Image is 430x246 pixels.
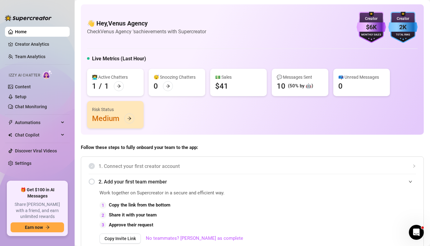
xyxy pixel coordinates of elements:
[277,81,285,91] div: 10
[215,81,228,91] div: $41
[92,106,139,113] div: Risk Status
[154,81,158,91] div: 0
[8,133,12,137] img: Chat Copilot
[99,202,106,209] div: 1
[15,39,65,49] a: Creator Analytics
[92,55,146,63] h5: Live Metrics (Last Hour)
[9,72,40,78] span: Izzy AI Chatter
[81,145,198,150] strong: Follow these steps to fully onboard your team to the app:
[166,84,170,88] span: arrow-right
[25,225,43,230] span: Earn now
[104,236,136,241] span: Copy Invite Link
[99,189,276,197] span: Work together on Supercreator in a secure and efficient way.
[104,81,109,91] div: 1
[99,234,141,244] button: Copy Invite Link
[89,159,416,174] div: 1. Connect your first creator account
[15,148,57,153] a: Discover Viral Videos
[277,74,323,81] div: 💬 Messages Sent
[15,130,59,140] span: Chat Copilot
[15,104,47,109] a: Chat Monitoring
[92,74,139,81] div: 👩‍💻 Active Chatters
[409,225,424,240] iframe: Intercom live chat
[146,235,243,242] a: No teammates? [PERSON_NAME] as complete
[15,29,27,34] a: Home
[45,225,50,230] span: arrow-right
[127,116,132,121] span: arrow-right
[99,162,416,170] span: 1. Connect your first creator account
[338,74,385,81] div: 📪 Unread Messages
[87,28,206,35] article: Check Venus Agency 's achievements with Supercreator
[15,94,26,99] a: Setup
[117,84,121,88] span: arrow-right
[388,16,418,22] div: Creator
[357,33,386,37] div: Monthly Sales
[109,222,153,228] strong: Approve their request
[92,81,96,91] div: 1
[288,82,313,90] div: (50% by 🤖)
[15,84,31,89] a: Content
[99,178,416,186] span: 2. Add your first team member
[87,19,206,28] h4: 👋 Hey, Venus Agency
[412,164,416,168] span: collapsed
[11,222,64,232] button: Earn nowarrow-right
[357,12,386,43] img: purple-badge-B9DA21FR.svg
[154,74,200,81] div: 😴 Snoozing Chatters
[357,16,386,22] div: Creator
[338,81,343,91] div: 0
[388,22,418,32] div: 2K
[99,212,106,219] div: 2
[109,212,157,218] strong: Share it with your team
[8,120,13,125] span: thunderbolt
[109,202,170,208] strong: Copy the link from the bottom
[11,202,64,220] span: Share [PERSON_NAME] with a friend, and earn unlimited rewards
[99,221,106,228] div: 3
[89,174,416,189] div: 2. Add your first team member
[388,12,418,43] img: blue-badge-DgoSNQY1.svg
[43,70,52,79] img: AI Chatter
[11,187,64,199] span: 🎁 Get $100 in AI Messages
[409,180,412,183] span: expanded
[388,33,418,37] div: Total Fans
[5,15,52,21] img: logo-BBDzfeDw.svg
[15,118,59,128] span: Automations
[15,54,45,59] a: Team Analytics
[215,74,262,81] div: 💵 Sales
[15,161,31,166] a: Settings
[357,22,386,32] div: $6K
